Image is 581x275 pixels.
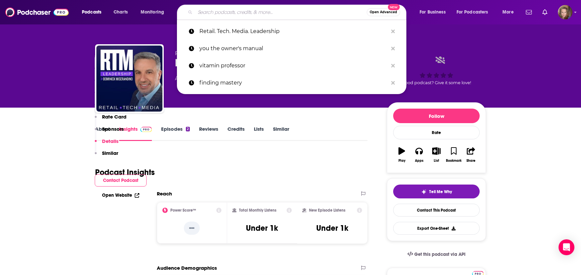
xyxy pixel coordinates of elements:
span: Good podcast? Give it some love! [402,80,471,85]
p: -- [184,222,200,235]
button: open menu [77,7,110,17]
button: Play [393,143,410,167]
h2: Total Monthly Listens [239,208,276,213]
button: open menu [415,7,454,17]
div: Apps [415,159,424,163]
div: 2 [186,127,190,131]
img: Podchaser - Follow, Share and Rate Podcasts [5,6,69,18]
a: Lists [254,126,264,141]
button: Similar [95,150,118,162]
a: Show notifications dropdown [523,7,534,18]
button: open menu [498,7,522,17]
div: Rate [393,126,480,139]
span: For Podcasters [457,8,488,17]
h2: Power Score™ [170,208,196,213]
span: Retail Tech Media Nexus [175,50,243,56]
span: Logged in as smcclure267 [558,5,572,19]
a: Open Website [102,192,139,198]
div: Open Intercom Messenger [559,239,574,255]
button: Show profile menu [558,5,572,19]
button: Open AdvancedNew [367,8,400,16]
a: you the owner's manual [177,40,406,57]
h3: Under 1k [246,223,278,233]
img: Retail. Tech. Media. Leadership [96,46,162,112]
span: Get this podcast via API [414,252,465,257]
a: Contact This Podcast [393,204,480,217]
h3: Under 1k [316,223,348,233]
div: Good podcast? Give it some love! [387,50,486,91]
input: Search podcasts, credits, & more... [195,7,367,17]
p: Similar [102,150,118,156]
p: Sponsors [102,126,124,132]
button: Export One-Sheet [393,222,480,235]
span: More [502,8,514,17]
h2: Audience Demographics [157,265,217,271]
h2: Reach [157,190,172,197]
button: tell me why sparkleTell Me Why [393,185,480,198]
button: Contact Podcast [95,174,147,187]
span: For Business [420,8,446,17]
a: Reviews [199,126,218,141]
a: finding mastery [177,74,406,91]
span: New [388,4,400,10]
button: List [428,143,445,167]
span: Tell Me Why [429,189,452,194]
button: open menu [452,7,498,17]
a: Similar [273,126,289,141]
button: Share [462,143,480,167]
p: Details [102,138,119,144]
span: Open Advanced [370,11,397,14]
img: User Profile [558,5,572,19]
img: tell me why sparkle [421,189,427,194]
a: Show notifications dropdown [540,7,550,18]
a: Get this podcast via API [402,246,471,262]
a: Episodes2 [161,126,190,141]
div: A podcast [175,75,256,83]
button: Bookmark [445,143,462,167]
p: you the owner's manual [199,40,388,57]
a: vitamin professor [177,57,406,74]
button: Follow [393,109,480,123]
div: List [434,159,439,163]
div: Play [398,159,405,163]
span: Charts [114,8,128,17]
p: Retail. Tech. Media. Leadership [199,23,388,40]
button: Details [95,138,119,150]
p: vitamin professor [199,57,388,74]
button: Apps [410,143,427,167]
a: Credits [227,126,245,141]
span: Monitoring [141,8,164,17]
a: Retail. Tech. Media. Leadership [177,23,406,40]
div: Bookmark [446,159,461,163]
button: Sponsors [95,126,124,138]
h2: New Episode Listens [309,208,345,213]
div: Share [466,159,475,163]
div: Search podcasts, credits, & more... [183,5,413,20]
span: Podcasts [82,8,101,17]
p: finding mastery [199,74,388,91]
a: Charts [109,7,132,17]
button: open menu [136,7,173,17]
